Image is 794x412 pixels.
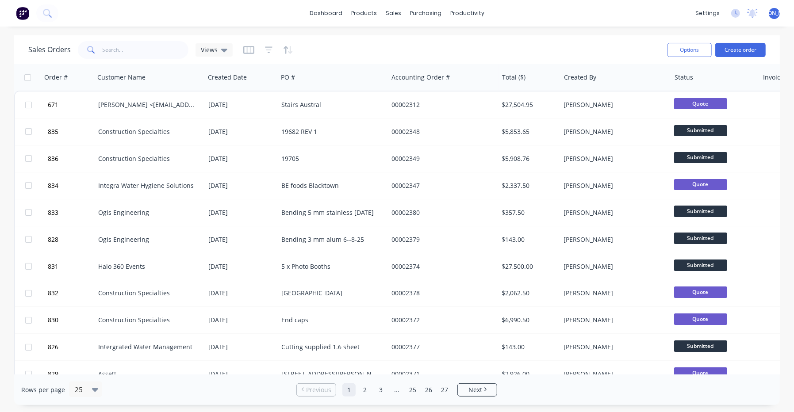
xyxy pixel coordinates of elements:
span: 834 [48,181,58,190]
div: settings [691,7,724,20]
div: Bending 5 mm stainless [DATE] [281,208,380,217]
div: Construction Specialties [98,316,196,324]
span: Views [201,45,218,54]
button: Create order [715,43,766,57]
div: 00002371 [391,370,490,378]
div: 5 x Photo Booths [281,262,380,271]
span: Submitted [674,152,727,163]
button: 836 [45,145,98,172]
div: [PERSON_NAME] [564,289,662,298]
div: Construction Specialties [98,289,196,298]
div: 00002380 [391,208,490,217]
span: Submitted [674,125,727,136]
button: 832 [45,280,98,306]
div: 19705 [281,154,380,163]
div: sales [381,7,406,20]
span: 835 [48,127,58,136]
span: 828 [48,235,58,244]
div: [PERSON_NAME] [564,100,662,109]
span: 831 [48,262,58,271]
span: Previous [306,385,331,394]
a: Next page [458,385,497,394]
div: $143.00 [502,343,554,351]
button: 828 [45,226,98,253]
div: Construction Specialties [98,127,196,136]
div: [DATE] [208,343,274,351]
div: Bending 3 mm alum 6--8-25 [281,235,380,244]
div: Status [675,73,693,82]
button: 830 [45,307,98,333]
div: Accounting Order # [391,73,450,82]
div: End caps [281,316,380,324]
div: [GEOGRAPHIC_DATA] [281,289,380,298]
div: $2,337.50 [502,181,554,190]
div: 00002347 [391,181,490,190]
div: [PERSON_NAME] [564,154,662,163]
div: Intergrated Water Management [98,343,196,351]
span: 833 [48,208,58,217]
span: 836 [48,154,58,163]
span: Rows per page [21,385,65,394]
div: Stairs Austral [281,100,380,109]
button: 826 [45,334,98,360]
div: products [347,7,381,20]
div: [STREET_ADDRESS][PERSON_NAME] [281,370,380,378]
div: Construction Specialties [98,154,196,163]
div: Ogis Engineering [98,208,196,217]
div: productivity [446,7,489,20]
div: Integra Water Hygiene Solutions [98,181,196,190]
div: [DATE] [208,262,274,271]
div: [PERSON_NAME] <[EMAIL_ADDRESS][DOMAIN_NAME]> [98,100,196,109]
span: Submitted [674,206,727,217]
a: Page 2 [358,383,372,397]
div: [PERSON_NAME] [564,127,662,136]
a: Page 27 [438,383,451,397]
input: Search... [103,41,189,59]
span: 829 [48,370,58,378]
a: Page 26 [422,383,435,397]
ul: Pagination [293,383,501,397]
span: Quote [674,98,727,109]
div: [PERSON_NAME] [564,208,662,217]
div: BE foods Blacktown [281,181,380,190]
div: [DATE] [208,127,274,136]
div: $5,853.65 [502,127,554,136]
div: $5,908.76 [502,154,554,163]
a: Page 1 is your current page [342,383,356,397]
div: [DATE] [208,289,274,298]
div: Total ($) [502,73,525,82]
span: Quote [674,313,727,324]
a: Previous page [297,385,336,394]
div: $6,990.50 [502,316,554,324]
div: 19682 REV 1 [281,127,380,136]
div: [DATE] [208,235,274,244]
div: Created Date [208,73,247,82]
button: 833 [45,199,98,226]
span: 826 [48,343,58,351]
div: [DATE] [208,154,274,163]
div: 00002378 [391,289,490,298]
div: 00002348 [391,127,490,136]
span: 830 [48,316,58,324]
span: 671 [48,100,58,109]
div: [PERSON_NAME] [564,316,662,324]
div: $2,926.00 [502,370,554,378]
span: Quote [674,367,727,378]
div: [DATE] [208,316,274,324]
span: Submitted [674,233,727,244]
div: Assett [98,370,196,378]
div: $27,500.00 [502,262,554,271]
div: Created By [564,73,596,82]
div: purchasing [406,7,446,20]
div: [PERSON_NAME] [564,181,662,190]
div: [DATE] [208,100,274,109]
a: Page 3 [374,383,387,397]
div: 00002372 [391,316,490,324]
button: 834 [45,172,98,199]
button: Options [667,43,712,57]
div: Customer Name [97,73,146,82]
button: 671 [45,92,98,118]
button: 835 [45,118,98,145]
div: [PERSON_NAME] [564,235,662,244]
div: $27,504.95 [502,100,554,109]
